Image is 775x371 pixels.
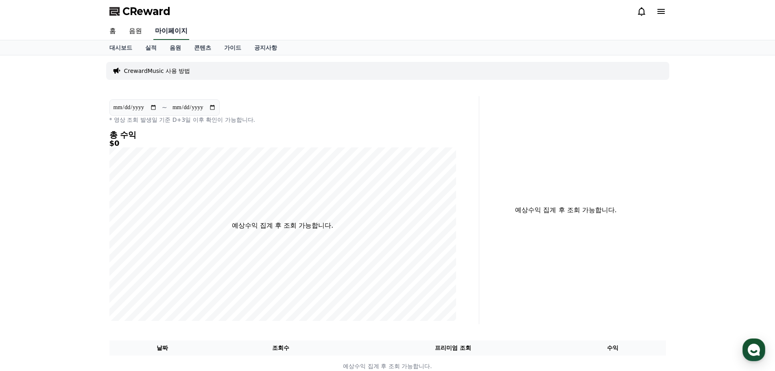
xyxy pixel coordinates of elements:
p: * 영상 조회 발생일 기준 D+3일 이후 확인이 가능합니다. [109,116,456,124]
a: 홈 [103,23,122,40]
p: 예상수익 집계 후 조회 가능합니다. [110,362,666,371]
a: 실적 [139,40,163,55]
a: 마이페이지 [153,23,189,40]
h5: $0 [109,139,456,147]
a: CrewardMusic 사용 방법 [124,67,190,75]
h4: 총 수익 [109,130,456,139]
a: CReward [109,5,170,18]
span: 홈 [26,270,31,277]
a: 대화 [54,258,105,279]
p: 예상수익 집계 후 조회 가능합니다. [486,205,646,215]
a: 홈 [2,258,54,279]
a: 음원 [122,23,148,40]
th: 조회수 [215,340,346,356]
a: 콘텐츠 [188,40,218,55]
a: 공지사항 [248,40,284,55]
span: CReward [122,5,170,18]
p: ~ [162,103,167,112]
a: 대시보드 [103,40,139,55]
th: 날짜 [109,340,216,356]
a: 음원 [163,40,188,55]
a: 설정 [105,258,156,279]
th: 프리미엄 조회 [346,340,560,356]
a: 가이드 [218,40,248,55]
th: 수익 [560,340,666,356]
p: 예상수익 집계 후 조회 가능합니다. [232,221,333,231]
span: 대화 [74,271,84,277]
span: 설정 [126,270,135,277]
